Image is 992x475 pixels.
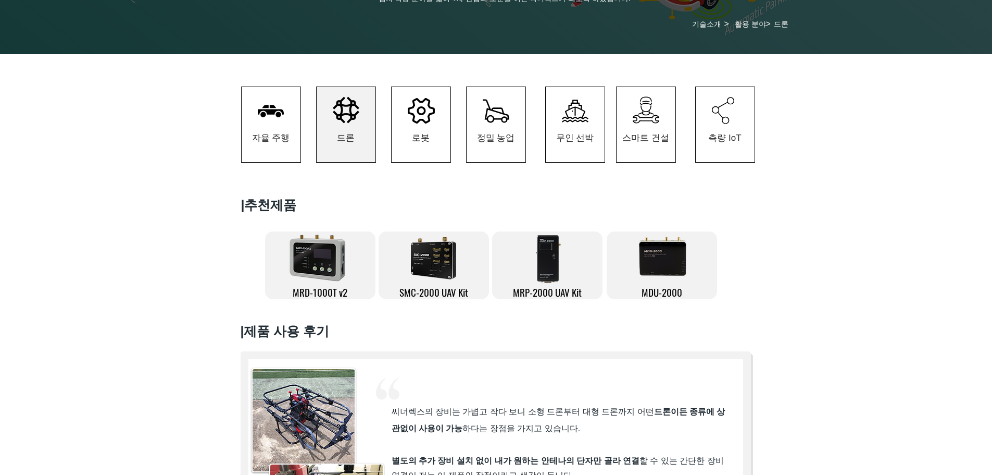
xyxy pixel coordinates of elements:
[687,19,727,30] a: 기술소개
[252,132,290,144] span: 자율 주행
[545,87,605,163] a: 무인 선박
[316,87,376,163] a: 드론
[283,228,353,286] img: 제목 없음-3.png
[724,19,729,28] span: >
[466,87,526,163] a: 정밀 농업
[513,285,582,299] span: MRP-2000 UAV Kit
[729,19,773,30] a: 활용 분야
[534,233,566,285] img: MRP-2000-removebg-preview.png
[337,132,355,144] span: 드론
[412,132,430,144] span: 로봇
[379,232,489,299] a: SMC-2000 UAV Kit
[766,19,771,28] span: >
[622,132,669,144] span: 스마트 건설
[241,198,297,212] span: ​|추천제품
[708,132,741,144] span: 측량 IoT
[253,369,355,471] img: 20200729_135418.jpg
[391,87,451,163] a: 로봇
[265,232,375,299] a: MRD-1000T v2
[411,237,456,279] img: smc-2000.png
[872,430,992,475] iframe: Wix Chat
[392,456,639,465] span: 별도의 추가 장비 설치 없이 내가 원하는 안테나의 단자만 골라 연결
[642,285,682,299] span: MDU-2000
[477,132,515,144] span: 정밀 농업
[492,232,602,299] a: MRP-2000 UAV Kit
[630,231,694,283] img: MDU2000_front-removebg-preview.png
[399,285,468,299] span: SMC-2000 UAV Kit
[293,285,347,299] span: MRD-1000T v2
[607,232,717,299] a: MDU-2000
[392,407,725,433] span: 씨너렉스의 장비는 가볍고 작다 보니 소형 드론부터 대형 드론까지 어떤 하다는 장점을 가지고 있습니다.
[695,87,755,163] a: 측량 IoT
[616,87,676,163] a: 스마트 건설
[774,20,788,29] span: 드론
[241,87,301,163] a: 자율 주행
[766,19,810,30] a: 드론
[735,20,766,29] span: 활용 분야
[692,20,721,29] span: 기술소개
[241,324,330,338] span: ​|제품 사용 후기
[556,132,594,144] span: 무인 선박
